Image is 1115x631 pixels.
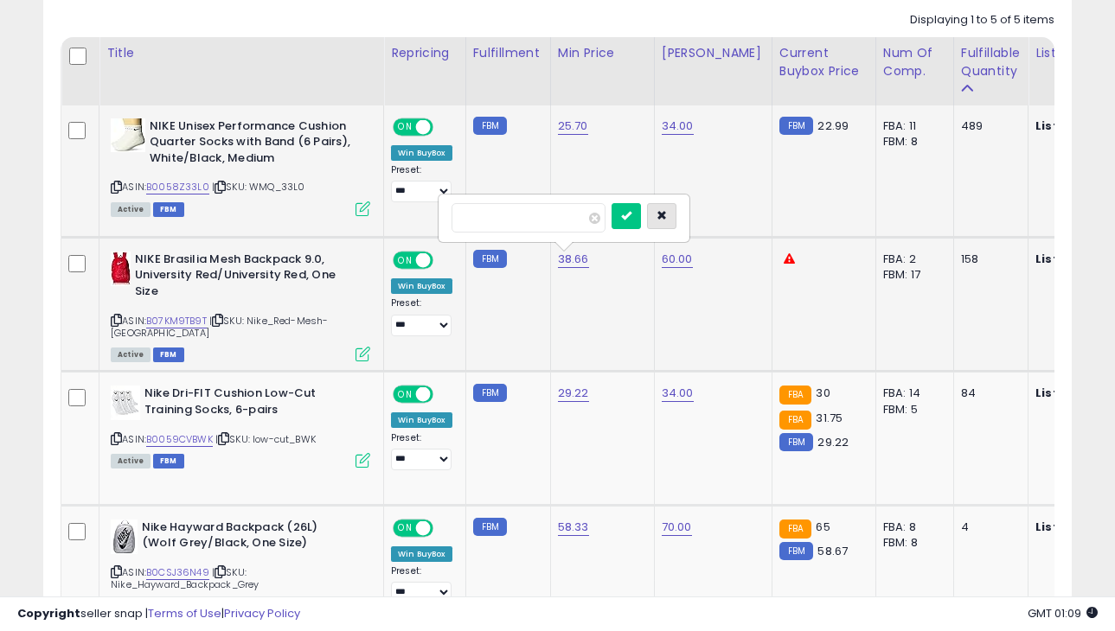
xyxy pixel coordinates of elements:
div: Preset: [391,565,452,604]
div: Preset: [391,297,452,336]
small: FBA [779,411,811,430]
img: 41mcsG7JH5L._SL40_.jpg [111,386,140,420]
small: FBM [779,433,813,451]
div: ASIN: [111,252,370,360]
div: [PERSON_NAME] [662,44,765,62]
span: ON [394,520,416,535]
a: 60.00 [662,251,693,268]
div: Num of Comp. [883,44,946,80]
span: 31.75 [816,410,843,426]
div: FBM: 17 [883,267,940,283]
span: | SKU: low-cut_BWK [215,432,316,446]
span: | SKU: Nike_Red-Mesh-[GEOGRAPHIC_DATA] [111,314,328,340]
small: FBM [779,117,813,135]
div: Preset: [391,164,452,203]
div: 4 [961,519,1015,535]
span: | SKU: WMQ_33L0 [212,180,305,194]
a: 29.22 [558,385,589,402]
a: Privacy Policy [224,605,300,621]
span: OFF [431,252,458,267]
span: All listings currently available for purchase on Amazon [111,454,151,468]
small: FBM [473,117,507,135]
div: FBA: 8 [883,519,940,535]
b: Nike Dri-FIT Cushion Low-Cut Training Socks, 6-pairs [144,386,355,422]
div: Preset: [391,432,452,471]
div: Win BuyBox [391,278,452,294]
img: 41NlqQftWrL._SL40_.jpg [111,252,131,286]
a: 25.70 [558,118,588,135]
small: FBA [779,386,811,405]
div: 158 [961,252,1015,267]
div: ASIN: [111,519,370,612]
b: Listed Price: [1035,519,1114,535]
small: FBM [473,518,507,536]
small: FBA [779,519,811,539]
strong: Copyright [17,605,80,621]
span: FBM [153,454,184,468]
a: B0CSJ36N49 [146,565,209,580]
div: Win BuyBox [391,145,452,161]
span: 29.22 [817,434,849,450]
div: FBM: 8 [883,535,940,551]
div: Win BuyBox [391,412,452,428]
a: B07KM9TB9T [146,314,207,328]
span: All listings currently available for purchase on Amazon [111,202,151,217]
span: OFF [431,387,458,402]
div: Min Price [558,44,647,62]
img: 41MiFnhSK2L._SL40_.jpg [111,519,138,554]
span: All listings currently available for purchase on Amazon [111,347,151,362]
a: Terms of Use [148,605,221,621]
div: FBM: 8 [883,134,940,150]
span: ON [394,387,416,402]
span: 30 [816,385,830,401]
span: OFF [431,119,458,134]
div: Title [106,44,376,62]
div: Displaying 1 to 5 of 5 items [910,12,1054,29]
b: Listed Price: [1035,118,1114,134]
span: 22.99 [817,118,849,134]
img: 41XMFwz1GYL._SL40_.jpg [111,118,145,152]
div: Fulfillable Quantity [961,44,1021,80]
b: NIKE Brasilia Mesh Backpack 9.0, University Red/University Red, One Size [135,252,345,304]
a: 58.33 [558,519,589,536]
div: Current Buybox Price [779,44,868,80]
span: ON [394,252,416,267]
a: B0058Z33L0 [146,180,209,194]
div: Win BuyBox [391,546,452,562]
div: FBA: 14 [883,386,940,401]
a: 34.00 [662,118,694,135]
span: OFF [431,520,458,535]
div: FBA: 11 [883,118,940,134]
span: 65 [816,519,830,535]
div: 489 [961,118,1015,134]
b: NIKE Unisex Performance Cushion Quarter Socks with Band (6 Pairs), White/Black, Medium [150,118,360,171]
div: FBA: 2 [883,252,940,267]
a: 70.00 [662,519,692,536]
div: ASIN: [111,118,370,214]
span: | SKU: Nike_Hayward_Backpack_Grey [111,565,259,591]
b: Listed Price: [1035,251,1114,267]
span: ON [394,119,416,134]
span: FBM [153,202,184,217]
small: FBM [473,250,507,268]
a: 34.00 [662,385,694,402]
div: 84 [961,386,1015,401]
b: Nike Hayward Backpack (26L) (Wolf Grey/Black, One Size) [142,519,352,556]
span: 58.67 [817,543,848,559]
small: FBM [473,384,507,402]
div: Repricing [391,44,458,62]
span: 2025-08-17 01:09 GMT [1028,605,1098,621]
span: FBM [153,347,184,362]
div: Fulfillment [473,44,543,62]
a: B0059CVBWK [146,432,213,447]
small: FBM [779,542,813,560]
div: FBM: 5 [883,402,940,417]
b: Listed Price: [1035,385,1114,401]
a: 38.66 [558,251,589,268]
div: seller snap | | [17,606,300,622]
div: ASIN: [111,386,370,466]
